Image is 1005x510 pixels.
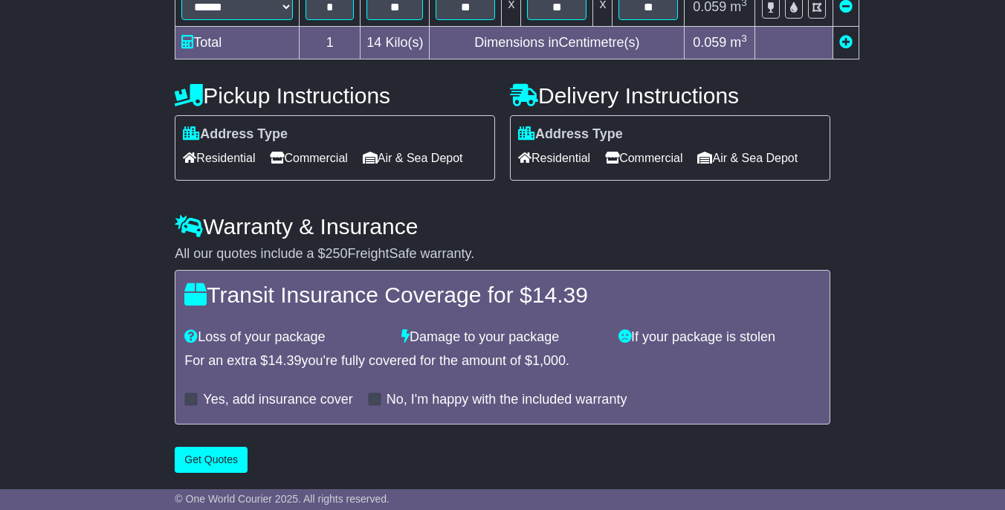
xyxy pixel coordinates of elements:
[741,33,747,44] sup: 3
[175,246,830,262] div: All our quotes include a $ FreightSafe warranty.
[177,329,394,346] div: Loss of your package
[518,146,590,170] span: Residential
[430,27,685,59] td: Dimensions in Centimetre(s)
[203,392,352,408] label: Yes, add insurance cover
[175,214,830,239] h4: Warranty & Insurance
[361,27,430,59] td: Kilo(s)
[697,146,798,170] span: Air & Sea Depot
[184,283,820,307] h4: Transit Insurance Coverage for $
[184,353,820,369] div: For an extra $ you're fully covered for the amount of $ .
[394,329,611,346] div: Damage to your package
[300,27,361,59] td: 1
[839,35,853,50] a: Add new item
[325,246,347,261] span: 250
[175,447,248,473] button: Get Quotes
[611,329,828,346] div: If your package is stolen
[363,146,463,170] span: Air & Sea Depot
[270,146,347,170] span: Commercial
[183,146,255,170] span: Residential
[175,27,300,59] td: Total
[605,146,682,170] span: Commercial
[532,283,588,307] span: 14.39
[532,353,566,368] span: 1,000
[175,493,390,505] span: © One World Courier 2025. All rights reserved.
[268,353,301,368] span: 14.39
[183,126,288,143] label: Address Type
[175,83,495,108] h4: Pickup Instructions
[366,35,381,50] span: 14
[730,35,747,50] span: m
[518,126,623,143] label: Address Type
[693,35,726,50] span: 0.059
[510,83,830,108] h4: Delivery Instructions
[387,392,627,408] label: No, I'm happy with the included warranty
